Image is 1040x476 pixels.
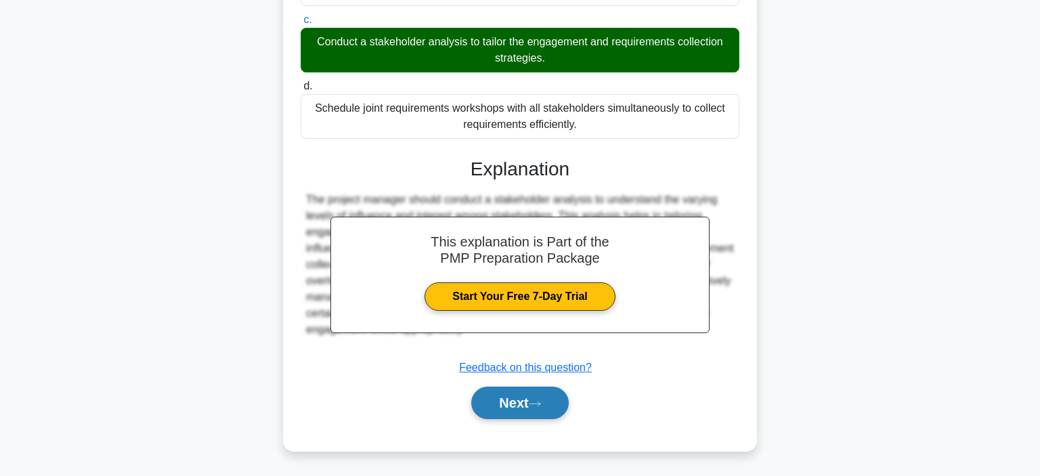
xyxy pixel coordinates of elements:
[425,282,615,311] a: Start Your Free 7-Day Trial
[303,80,312,91] span: d.
[301,28,739,72] div: Conduct a stakeholder analysis to tailor the engagement and requirements collection strategies.
[459,362,592,373] a: Feedback on this question?
[303,14,311,25] span: c.
[306,192,734,338] div: The project manager should conduct a stakeholder analysis to understand the varying levels of inf...
[309,158,731,181] h3: Explanation
[471,387,568,419] button: Next
[301,94,739,139] div: Schedule joint requirements workshops with all stakeholders simultaneously to collect requirement...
